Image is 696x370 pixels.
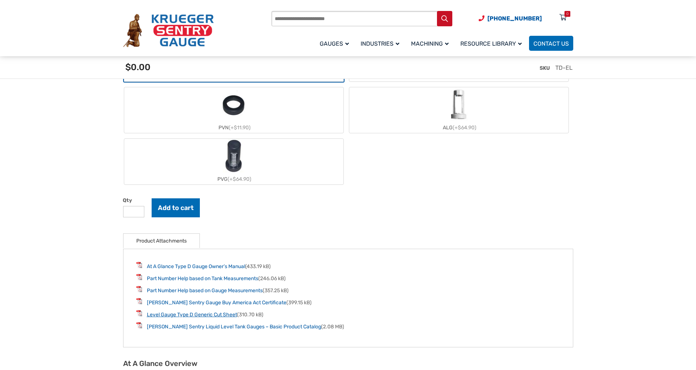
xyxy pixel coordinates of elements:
[555,64,573,71] span: TD-EL
[136,298,560,306] li: (399.15 kB)
[456,35,529,52] a: Resource Library
[529,36,573,51] a: Contact Us
[147,263,245,270] a: At A Glance Type D Gauge Owner’s Manual
[136,262,560,270] li: (433.19 kB)
[147,300,286,306] a: [PERSON_NAME] Sentry Gauge Buy America Act Certificate
[411,40,449,47] span: Machining
[147,324,321,330] a: [PERSON_NAME] Sentry Liquid Level Tank Gauges – Basic Product Catalog
[136,274,560,282] li: (246.06 kB)
[147,287,263,294] a: Part Number Help based on Gauge Measurements
[487,15,542,22] span: [PHONE_NUMBER]
[229,125,251,131] span: (+$11.90)
[124,87,343,133] label: PVN
[320,40,349,47] span: Gauges
[356,35,407,52] a: Industries
[407,35,456,52] a: Machining
[460,40,522,47] span: Resource Library
[136,286,560,294] li: (357.25 kB)
[147,275,258,282] a: Part Number Help based on Tank Measurements
[479,14,542,23] a: Phone Number (920) 434-8860
[533,40,569,47] span: Contact Us
[152,198,200,217] button: Add to cart
[136,234,187,248] a: Product Attachments
[136,322,560,331] li: (2.08 MB)
[123,14,214,47] img: Krueger Sentry Gauge
[124,122,343,133] div: PVN
[349,122,568,133] div: ALG
[123,206,144,217] input: Product quantity
[540,65,550,71] span: SKU
[566,11,568,17] div: 0
[361,40,399,47] span: Industries
[453,125,476,131] span: (+$64.90)
[123,359,573,368] h2: At A Glance Overview
[349,87,568,133] label: ALG
[315,35,356,52] a: Gauges
[136,310,560,318] li: (310.70 kB)
[124,174,343,184] div: PVG
[228,176,251,182] span: (+$64.90)
[147,312,237,318] a: Level Gauge Type D Generic Cut Sheet
[124,139,343,184] label: PVG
